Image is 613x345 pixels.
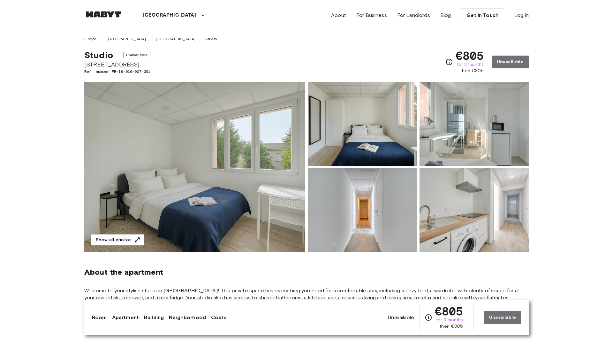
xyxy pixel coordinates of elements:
[308,168,417,252] img: Picture of unit FR-18-010-007-001
[84,50,113,60] span: Studio
[123,52,151,58] span: Unavailable
[92,314,107,321] a: Room
[84,11,123,18] img: Habyt
[388,314,414,321] span: Unavailable
[211,314,227,321] a: Costs
[112,314,139,321] a: Apartment
[425,314,432,321] svg: Check cost overview for full price breakdown. Please note that discounts apply to new joiners onl...
[308,82,417,166] img: Picture of unit FR-18-010-007-001
[107,36,146,42] a: [GEOGRAPHIC_DATA]
[435,305,463,317] span: €805
[143,11,196,19] p: [GEOGRAPHIC_DATA]
[84,69,150,74] span: Ref. number FR-18-010-007-001
[84,267,163,277] span: About the apartment
[420,82,529,166] img: Picture of unit FR-18-010-007-001
[144,314,164,321] a: Building
[169,314,206,321] a: Neighborhood
[356,11,387,19] a: For Business
[84,60,150,69] span: [STREET_ADDRESS]
[156,36,195,42] a: [GEOGRAPHIC_DATA]
[445,58,453,66] svg: Check cost overview for full price breakdown. Please note that discounts apply to new joiners onl...
[205,36,217,42] a: Studio
[440,11,451,19] a: Blog
[331,11,346,19] a: About
[461,9,504,22] a: Get in Touch
[514,11,529,19] a: Log in
[84,287,529,301] span: Welcome to your stylish studio in [GEOGRAPHIC_DATA]! This private space has everything you need f...
[440,323,463,330] span: then €805
[84,36,97,42] a: Europe
[84,82,305,252] img: Marketing picture of unit FR-18-010-007-001
[457,61,484,68] span: for 3 months
[436,317,463,323] span: for 3 months
[91,234,144,246] button: Show all photos
[456,50,484,61] span: €805
[397,11,430,19] a: For Landlords
[460,68,484,74] span: then €805
[420,168,529,252] img: Picture of unit FR-18-010-007-001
